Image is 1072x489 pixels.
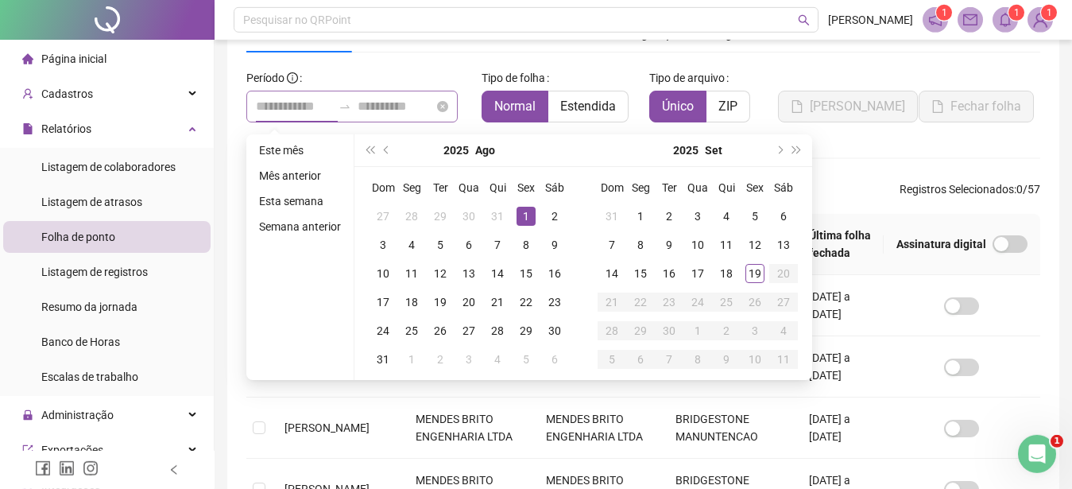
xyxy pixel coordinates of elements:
td: 2025-10-02 [712,316,741,345]
td: 2025-08-03 [369,231,397,259]
span: Listagem de atrasos [41,196,142,208]
td: 2025-08-31 [598,202,626,231]
td: 2025-08-04 [397,231,426,259]
span: Resumo da jornada [41,301,137,313]
td: 2025-09-25 [712,288,741,316]
div: 4 [402,235,421,254]
div: 8 [631,235,650,254]
td: 2025-08-12 [426,259,455,288]
div: 27 [774,293,793,312]
span: Período [246,72,284,84]
td: 2025-08-23 [540,288,569,316]
td: BRIDGESTONE MANUNTENCAO [663,398,795,459]
div: 29 [517,321,536,340]
div: 21 [488,293,507,312]
div: 23 [545,293,564,312]
td: 2025-09-03 [455,345,483,374]
td: 2025-08-25 [397,316,426,345]
span: left [168,464,180,475]
th: Dom [369,173,397,202]
div: 30 [545,321,564,340]
div: 24 [373,321,393,340]
div: 28 [488,321,507,340]
td: 2025-08-21 [483,288,512,316]
div: 25 [402,321,421,340]
span: Cadastros [41,87,93,100]
th: Ter [655,173,683,202]
div: 2 [660,207,679,226]
div: 3 [688,207,707,226]
td: 2025-09-11 [712,231,741,259]
div: 6 [631,350,650,369]
td: 2025-07-27 [369,202,397,231]
span: file [22,123,33,134]
th: Última folha fechada [796,214,884,275]
th: Dom [598,173,626,202]
div: 9 [545,235,564,254]
span: Relatórios [41,122,91,135]
button: year panel [673,134,699,166]
td: 2025-08-31 [369,345,397,374]
div: 19 [745,264,764,283]
div: 3 [373,235,393,254]
td: 2025-09-03 [683,202,712,231]
button: next-year [770,134,788,166]
div: 16 [660,264,679,283]
span: home [22,53,33,64]
td: 2025-09-16 [655,259,683,288]
div: 17 [373,293,393,312]
td: 2025-09-04 [712,202,741,231]
td: 2025-08-07 [483,231,512,259]
div: 13 [774,235,793,254]
div: 31 [602,207,621,226]
div: 7 [488,235,507,254]
sup: 1 [936,5,952,21]
span: Tipo de arquivo [649,69,725,87]
div: 8 [517,235,536,254]
td: 2025-09-10 [683,231,712,259]
div: 24 [688,293,707,312]
div: 6 [774,207,793,226]
td: [DATE] a [DATE] [796,336,884,398]
td: 2025-09-20 [769,259,798,288]
div: 13 [459,264,478,283]
div: 7 [602,235,621,254]
span: [PERSON_NAME] [284,421,370,434]
span: ZIP [718,99,737,114]
span: search [798,14,810,26]
th: Seg [397,173,426,202]
span: Configurações [615,29,687,40]
span: Tipo de folha [482,69,545,87]
td: 2025-08-09 [540,231,569,259]
td: 2025-09-02 [426,345,455,374]
div: 12 [745,235,764,254]
div: 1 [517,207,536,226]
td: 2025-08-30 [540,316,569,345]
td: 2025-10-10 [741,345,769,374]
div: 26 [431,321,450,340]
span: Estendida [560,99,616,114]
span: 1 [1014,7,1020,18]
td: MENDES BRITO ENGENHARIA LTDA [533,398,663,459]
div: 4 [774,321,793,340]
td: [DATE] a [DATE] [796,275,884,336]
td: 2025-09-23 [655,288,683,316]
td: 2025-08-16 [540,259,569,288]
div: 4 [717,207,736,226]
div: 18 [717,264,736,283]
span: Página inicial [41,52,106,65]
th: Sex [741,173,769,202]
td: 2025-09-14 [598,259,626,288]
td: 2025-08-14 [483,259,512,288]
sup: 1 [1008,5,1024,21]
span: instagram [83,460,99,476]
span: linkedin [59,460,75,476]
td: 2025-08-13 [455,259,483,288]
button: Fechar folha [919,91,1034,122]
td: 2025-09-28 [598,316,626,345]
span: [PERSON_NAME] [828,11,913,29]
td: 2025-08-15 [512,259,540,288]
span: Folha de ponto [41,231,115,243]
td: 2025-07-30 [455,202,483,231]
div: 10 [373,264,393,283]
